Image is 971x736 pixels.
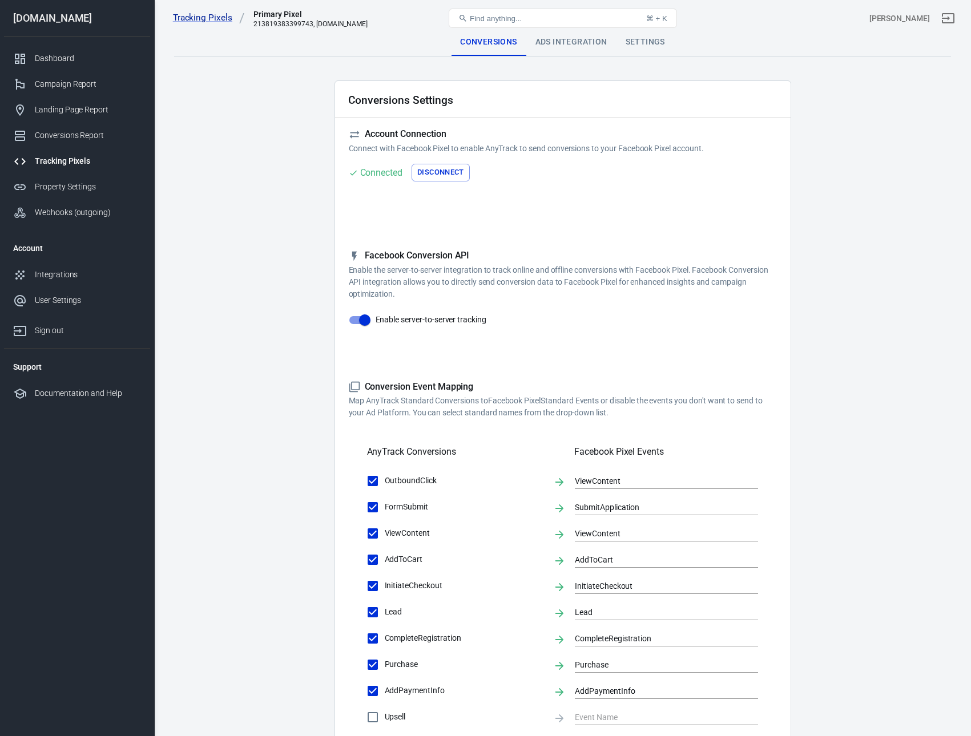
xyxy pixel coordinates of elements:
h5: Conversion Event Mapping [349,381,777,393]
div: Connected [360,165,403,180]
div: ⌘ + K [646,14,667,23]
div: Campaign Report [35,78,141,90]
div: Dashboard [35,52,141,64]
button: Disconnect [412,164,470,181]
input: Event Name [575,474,741,488]
span: Purchase [385,658,544,670]
div: Ads Integration [526,29,617,56]
h5: Facebook Pixel Events [574,446,758,458]
p: Connect with Facebook Pixel to enable AnyTrack to send conversions to your Facebook Pixel account. [349,143,777,155]
a: Tracking Pixels [173,12,245,24]
span: FormSubmit [385,501,544,513]
input: Event Name [575,526,741,540]
span: Enable server-to-server tracking [376,314,486,326]
div: [DOMAIN_NAME] [4,13,150,23]
a: Integrations [4,262,150,288]
div: User Settings [35,294,141,306]
button: Find anything...⌘ + K [449,9,677,28]
div: Primary Pixel [253,9,368,20]
input: Event Name [575,579,741,593]
input: Event Name [575,631,741,645]
input: Event Name [575,500,741,514]
div: Property Settings [35,181,141,193]
input: Event Name [575,657,741,672]
p: Map AnyTrack Standard Conversions to Facebook Pixel Standard Events or disable the events you don... [349,395,777,419]
div: Webhooks (outgoing) [35,207,141,219]
li: Account [4,234,150,262]
div: Account id: XViTQVGg [869,13,930,25]
a: Tracking Pixels [4,148,150,174]
span: AddPaymentInfo [385,685,544,697]
h2: Conversions Settings [348,94,453,106]
span: Upsell [385,711,544,723]
div: Documentation and Help [35,387,141,399]
h5: AnyTrack Conversions [367,446,456,458]
div: Settings [617,29,674,56]
div: Tracking Pixels [35,155,141,167]
input: Event Name [575,684,741,698]
span: CompleteRegistration [385,632,544,644]
li: Support [4,353,150,381]
p: Enable the server-to-server integration to track online and offline conversions with Facebook Pix... [349,264,777,300]
a: Landing Page Report [4,97,150,123]
div: Conversions Report [35,130,141,141]
h5: Facebook Conversion API [349,250,777,262]
a: User Settings [4,288,150,313]
div: 213819383399743, fh.co [253,20,368,28]
div: Integrations [35,269,141,281]
div: Sign out [35,325,141,337]
span: AddToCart [385,553,544,565]
input: Event Name [575,552,741,567]
span: OutboundClick [385,475,544,487]
a: Dashboard [4,46,150,71]
span: Lead [385,606,544,618]
a: Conversions Report [4,123,150,148]
span: Find anything... [470,14,522,23]
input: Event Name [575,710,741,724]
iframe: Intercom live chat [932,680,960,707]
div: Landing Page Report [35,104,141,116]
a: Property Settings [4,174,150,200]
div: Conversions [451,29,526,56]
a: Campaign Report [4,71,150,97]
input: Event Name [575,605,741,619]
a: Webhooks (outgoing) [4,200,150,225]
a: Sign out [4,313,150,343]
h5: Account Connection [349,128,777,140]
span: InitiateCheckout [385,580,544,592]
a: Sign out [934,5,962,32]
span: ViewContent [385,527,544,539]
